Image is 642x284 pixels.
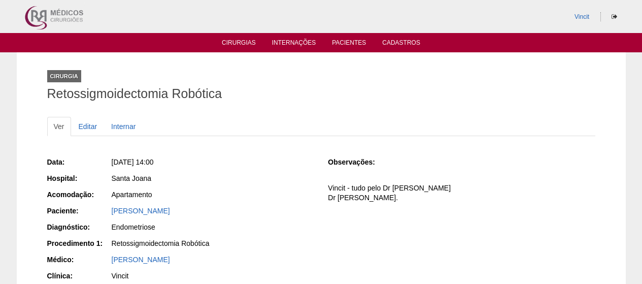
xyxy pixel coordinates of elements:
[112,238,314,248] div: Retossigmoidectomia Robótica
[112,271,314,281] div: Vincit
[47,222,111,232] div: Diagnóstico:
[47,255,111,265] div: Médico:
[112,158,154,166] span: [DATE] 14:00
[112,190,314,200] div: Apartamento
[47,206,111,216] div: Paciente:
[575,13,589,20] a: Vincit
[72,117,104,136] a: Editar
[612,14,617,20] i: Sair
[105,117,142,136] a: Internar
[112,222,314,232] div: Endometriose
[47,190,111,200] div: Acomodação:
[47,271,111,281] div: Clínica:
[47,70,81,82] div: Cirurgia
[272,39,316,49] a: Internações
[47,238,111,248] div: Procedimento 1:
[47,157,111,167] div: Data:
[47,117,71,136] a: Ver
[112,173,314,183] div: Santa Joana
[47,173,111,183] div: Hospital:
[47,87,595,100] h1: Retossigmoidectomia Robótica
[328,157,391,167] div: Observações:
[222,39,256,49] a: Cirurgias
[112,207,170,215] a: [PERSON_NAME]
[382,39,420,49] a: Cadastros
[332,39,366,49] a: Pacientes
[112,256,170,264] a: [PERSON_NAME]
[328,183,595,203] p: Vincit - tudo pelo Dr [PERSON_NAME] Dr [PERSON_NAME].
